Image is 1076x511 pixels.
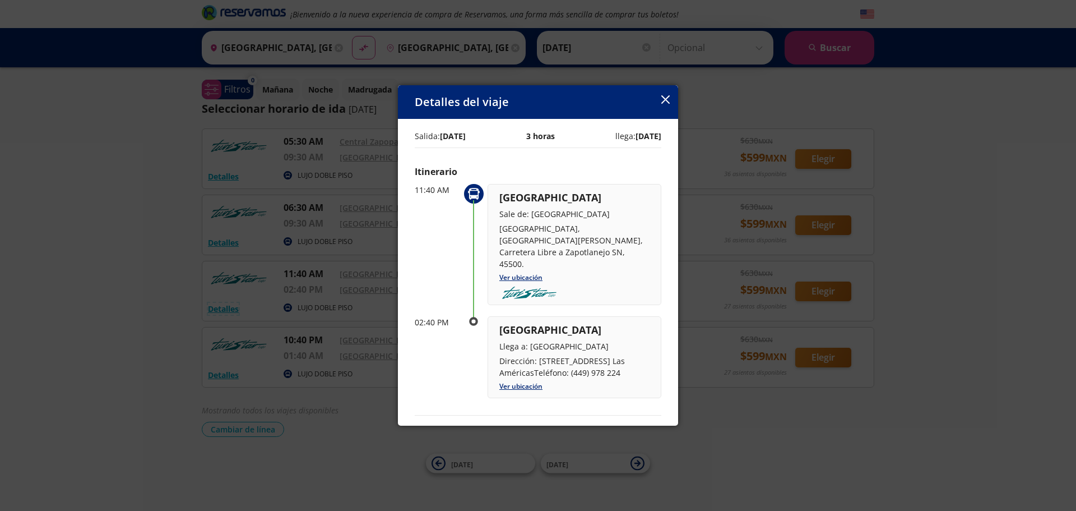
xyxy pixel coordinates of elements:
[415,184,460,196] p: 11:40 AM
[440,131,466,141] b: [DATE]
[415,165,661,178] p: Itinerario
[499,190,650,205] p: [GEOGRAPHIC_DATA]
[499,287,559,299] img: turistar-lujo.png
[499,208,650,220] p: Sale de: [GEOGRAPHIC_DATA]
[499,355,650,379] p: Dirección: [STREET_ADDRESS] Las AméricasTeléfono: (449) 978 224
[415,130,466,142] p: Salida:
[499,273,542,282] a: Ver ubicación
[499,223,650,270] p: [GEOGRAPHIC_DATA], [GEOGRAPHIC_DATA][PERSON_NAME], Carretera Libre a Zapotlanejo SN, 45500.
[499,323,650,338] p: [GEOGRAPHIC_DATA]
[499,381,542,391] a: Ver ubicación
[526,130,555,142] p: 3 horas
[615,130,661,142] p: llega:
[499,340,650,352] p: Llega a: [GEOGRAPHIC_DATA]
[415,94,509,111] p: Detalles del viaje
[636,131,661,141] b: [DATE]
[415,316,460,328] p: 02:40 PM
